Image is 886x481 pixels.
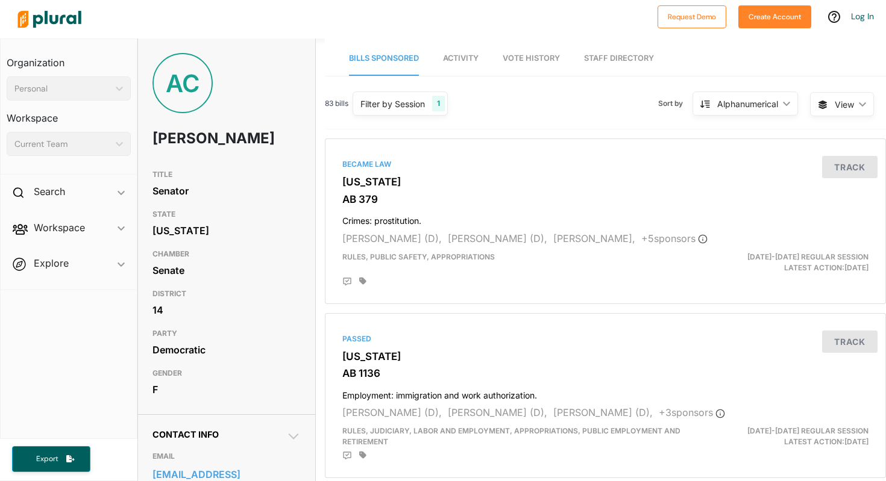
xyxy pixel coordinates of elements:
h4: Crimes: prostitution. [342,210,869,226]
span: [PERSON_NAME], [553,232,635,244]
div: Democratic [152,341,300,359]
div: Current Team [14,138,111,151]
h3: EMAIL [152,449,300,464]
div: Senator [152,182,300,200]
h3: STATE [152,207,300,222]
span: Export [28,454,66,464]
span: [PERSON_NAME] (D), [553,406,653,418]
span: + 3 sponsor s [659,406,725,418]
span: [PERSON_NAME] (D), [448,232,547,244]
span: Contact Info [152,429,219,439]
a: Log In [851,11,874,22]
div: Alphanumerical [717,98,778,110]
div: [US_STATE] [152,222,300,240]
span: View [835,98,854,111]
h3: Workspace [7,101,131,127]
div: Latest Action: [DATE] [696,252,878,273]
div: Add Position Statement [342,451,352,461]
div: Passed [342,334,869,344]
h3: TITLE [152,167,300,182]
button: Create Account [738,5,811,28]
h3: CHAMBER [152,247,300,261]
button: Track [822,330,878,353]
div: Latest Action: [DATE] [696,426,878,447]
a: Vote History [503,42,560,76]
div: F [152,380,300,399]
span: [PERSON_NAME] (D), [342,232,442,244]
div: Add tags [359,277,366,285]
a: Create Account [738,10,811,22]
span: Bills Sponsored [349,54,419,63]
a: Activity [443,42,479,76]
button: Request Demo [658,5,726,28]
h4: Employment: immigration and work authorization. [342,385,869,401]
span: Activity [443,54,479,63]
button: Track [822,156,878,178]
a: Request Demo [658,10,726,22]
a: Staff Directory [584,42,654,76]
h3: Organization [7,45,131,72]
a: Bills Sponsored [349,42,419,76]
button: Export [12,446,90,472]
span: Vote History [503,54,560,63]
div: AC [152,53,213,113]
span: [DATE]-[DATE] Regular Session [747,252,869,261]
h3: GENDER [152,366,300,380]
div: Senate [152,261,300,279]
h2: Search [34,185,65,198]
div: 1 [432,96,445,111]
span: [PERSON_NAME] (D), [342,406,442,418]
h3: AB 379 [342,193,869,205]
h1: [PERSON_NAME] [152,120,241,157]
div: Add tags [359,451,366,459]
h3: DISTRICT [152,287,300,301]
span: Rules, Public Safety, Appropriations [342,252,495,261]
h3: [US_STATE] [342,350,869,362]
span: Sort by [658,98,693,109]
span: Rules, Judiciary, Labor and Employment, Appropriations, Public Employment and Retirement [342,426,680,446]
div: 14 [152,301,300,319]
span: + 5 sponsor s [641,232,708,244]
div: Filter by Session [360,98,425,110]
span: [PERSON_NAME] (D), [448,406,547,418]
h3: [US_STATE] [342,176,869,188]
h3: AB 1136 [342,367,869,379]
span: [DATE]-[DATE] Regular Session [747,426,869,435]
span: 83 bills [325,98,348,109]
div: Add Position Statement [342,277,352,287]
div: Personal [14,82,111,95]
div: Became Law [342,159,869,170]
h3: PARTY [152,326,300,341]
